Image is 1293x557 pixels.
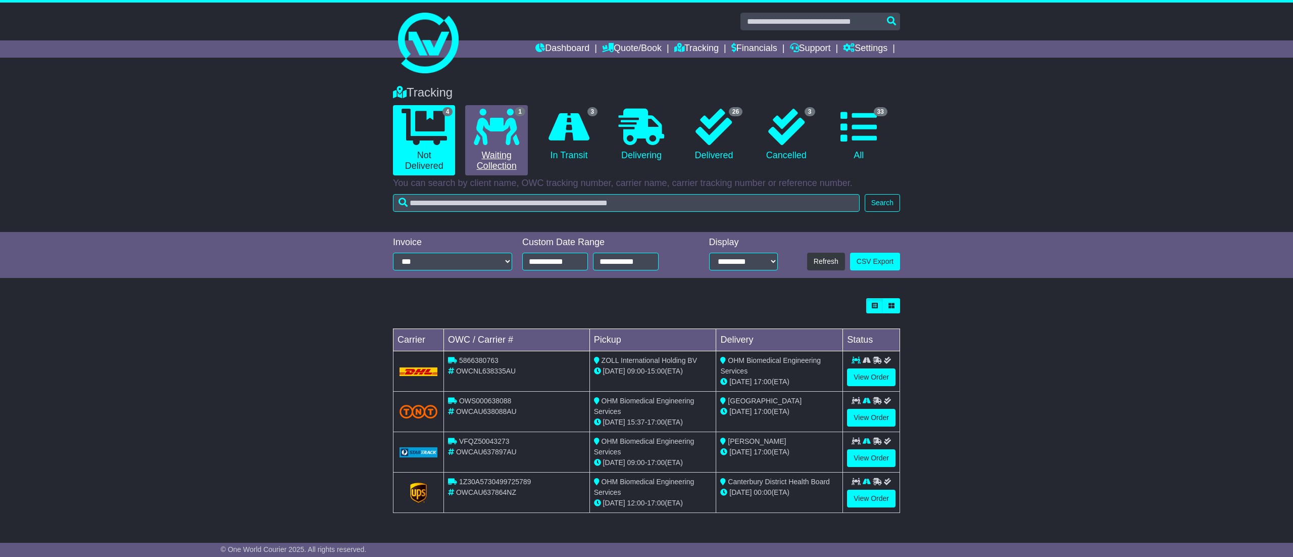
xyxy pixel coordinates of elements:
[754,407,771,415] span: 17:00
[754,448,771,456] span: 17:00
[754,488,771,496] span: 00:00
[709,237,778,248] div: Display
[847,490,896,507] a: View Order
[674,40,719,58] a: Tracking
[728,397,802,405] span: [GEOGRAPHIC_DATA]
[594,498,712,508] div: - (ETA)
[465,105,527,175] a: 1 Waiting Collection
[442,107,453,116] span: 4
[535,40,589,58] a: Dashboard
[594,457,712,468] div: - (ETA)
[729,107,742,116] span: 26
[850,253,900,270] a: CSV Export
[603,367,625,375] span: [DATE]
[729,407,752,415] span: [DATE]
[587,107,598,116] span: 3
[602,356,697,364] span: ZOLL International Holding BV
[603,499,625,507] span: [DATE]
[647,499,665,507] span: 17:00
[805,107,815,116] span: 3
[456,488,516,496] span: OWCAU637864NZ
[594,417,712,428] div: - (ETA)
[647,367,665,375] span: 15:00
[790,40,831,58] a: Support
[393,105,455,175] a: 4 Not Delivered
[728,437,786,445] span: [PERSON_NAME]
[828,105,890,165] a: 33 All
[843,40,887,58] a: Settings
[456,407,517,415] span: OWCAU638088AU
[444,329,590,351] td: OWC / Carrier #
[538,105,600,165] a: 3 In Transit
[728,478,830,486] span: Canterbury District Health Board
[400,447,437,457] img: GetCarrierServiceLogo
[221,545,367,553] span: © One World Courier 2025. All rights reserved.
[847,409,896,427] a: View Order
[393,237,512,248] div: Invoice
[602,40,662,58] a: Quote/Book
[459,356,499,364] span: 5866380763
[594,397,694,415] span: OHM Biomedical Engineering Services
[720,447,838,457] div: (ETA)
[843,329,900,351] td: Status
[627,499,645,507] span: 12:00
[754,378,771,386] span: 17:00
[627,418,645,426] span: 15:37
[388,85,905,100] div: Tracking
[610,105,672,165] a: Delivering
[729,488,752,496] span: [DATE]
[603,458,625,467] span: [DATE]
[755,105,817,165] a: 3 Cancelled
[627,367,645,375] span: 09:00
[847,368,896,386] a: View Order
[594,437,694,456] span: OHM Biomedical Engineering Services
[720,377,838,387] div: (ETA)
[400,405,437,419] img: TNT_Domestic.png
[731,40,777,58] a: Financials
[400,367,437,376] img: DHL.png
[720,356,821,375] span: OHM Biomedical Engineering Services
[729,378,752,386] span: [DATE]
[716,329,843,351] td: Delivery
[683,105,745,165] a: 26 Delivered
[729,448,752,456] span: [DATE]
[720,406,838,417] div: (ETA)
[807,253,845,270] button: Refresh
[515,107,525,116] span: 1
[847,449,896,467] a: View Order
[603,418,625,426] span: [DATE]
[456,367,516,375] span: OWCNL638335AU
[627,458,645,467] span: 09:00
[459,478,531,486] span: 1Z30A5730499725789
[647,458,665,467] span: 17:00
[393,178,900,189] p: You can search by client name, OWC tracking number, carrier name, carrier tracking number or refe...
[874,107,887,116] span: 33
[720,487,838,498] div: (ETA)
[459,397,512,405] span: OWS000638088
[393,329,444,351] td: Carrier
[522,237,684,248] div: Custom Date Range
[589,329,716,351] td: Pickup
[865,194,900,212] button: Search
[456,448,517,456] span: OWCAU637897AU
[594,478,694,496] span: OHM Biomedical Engineering Services
[459,437,510,445] span: VFQZ50043273
[410,483,427,503] img: GetCarrierServiceLogo
[594,366,712,377] div: - (ETA)
[647,418,665,426] span: 17:00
